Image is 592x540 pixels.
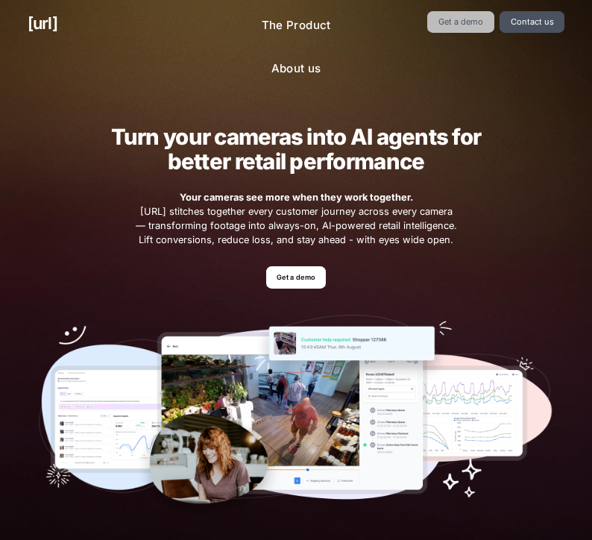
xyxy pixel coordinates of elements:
strong: Your cameras see more when they work together. [180,192,413,203]
a: The Product [250,11,343,40]
span: [URL] stitches together every customer journey across every camera — transforming footage into al... [134,190,459,248]
img: Our tools [39,315,552,524]
a: [URL] [28,11,57,36]
a: Get a demo [427,11,494,33]
a: Get a demo [266,266,327,288]
a: About us [259,54,333,84]
h2: Turn your cameras into AI agents for better retail performance [89,125,503,174]
a: Contact us [500,11,564,33]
